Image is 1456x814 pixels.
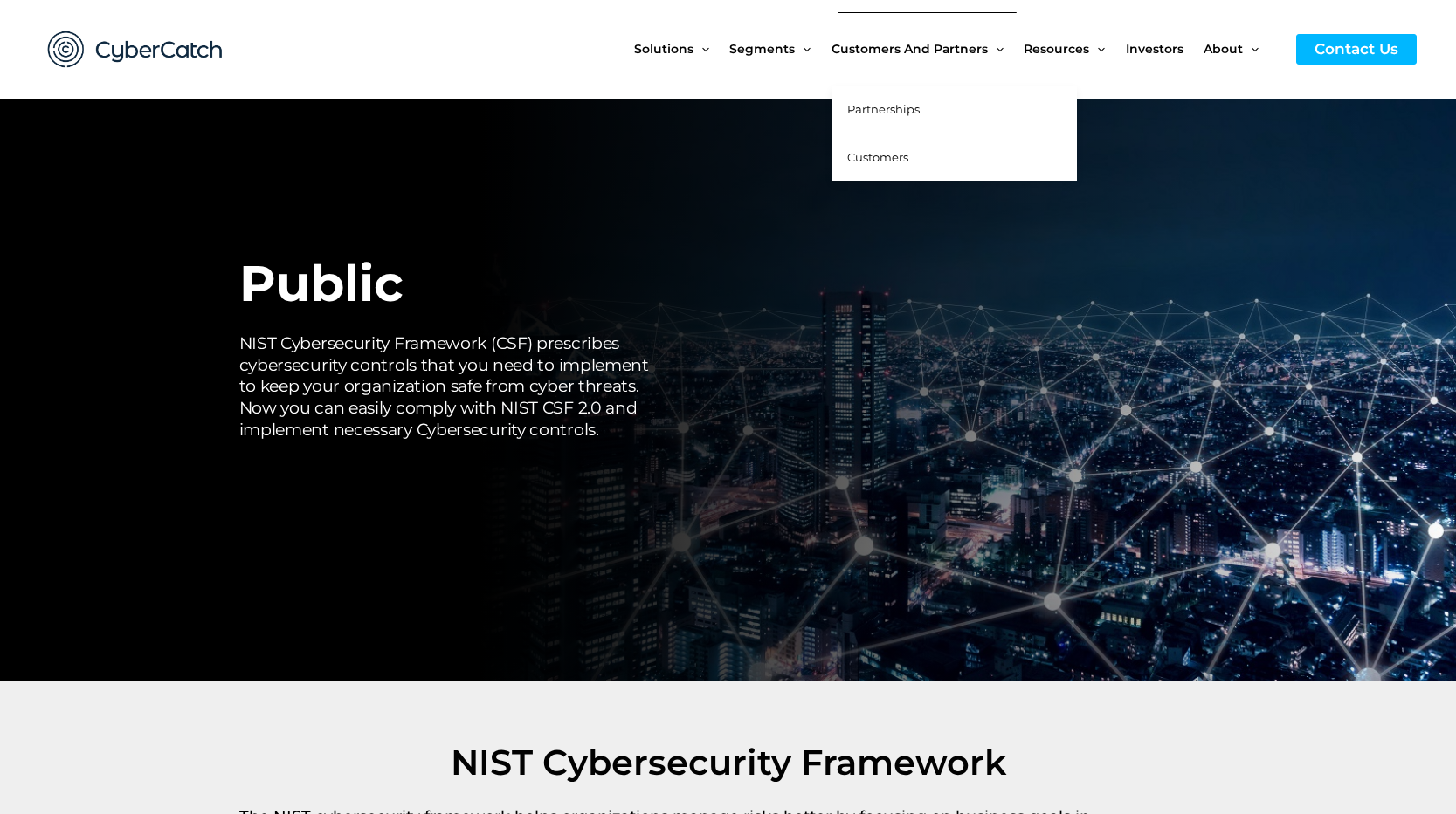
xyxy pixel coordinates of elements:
[1204,12,1243,86] span: About
[832,86,1077,133] a: Partnerships
[634,12,693,86] span: Solutions
[729,12,795,86] span: Segments
[1089,12,1105,86] span: Menu Toggle
[239,689,1218,787] h1: NIST Cybersecurity Framework
[1296,34,1417,65] a: Contact Us
[239,251,670,316] h2: Public
[634,12,1279,86] nav: Site Navigation: New Main Menu
[1126,12,1204,86] a: Investors
[847,102,920,116] span: Partnerships
[31,13,240,86] img: CyberCatch
[693,12,709,86] span: Menu Toggle
[1126,12,1183,86] span: Investors
[239,333,670,441] p: NIST Cybersecurity Framework (CSF) prescribes cybersecurity controls that you need to implement t...
[847,150,908,164] span: Customers
[832,12,988,86] span: Customers and Partners
[1024,12,1089,86] span: Resources
[1243,12,1259,86] span: Menu Toggle
[988,12,1004,86] span: Menu Toggle
[832,133,1077,181] a: Customers
[795,12,811,86] span: Menu Toggle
